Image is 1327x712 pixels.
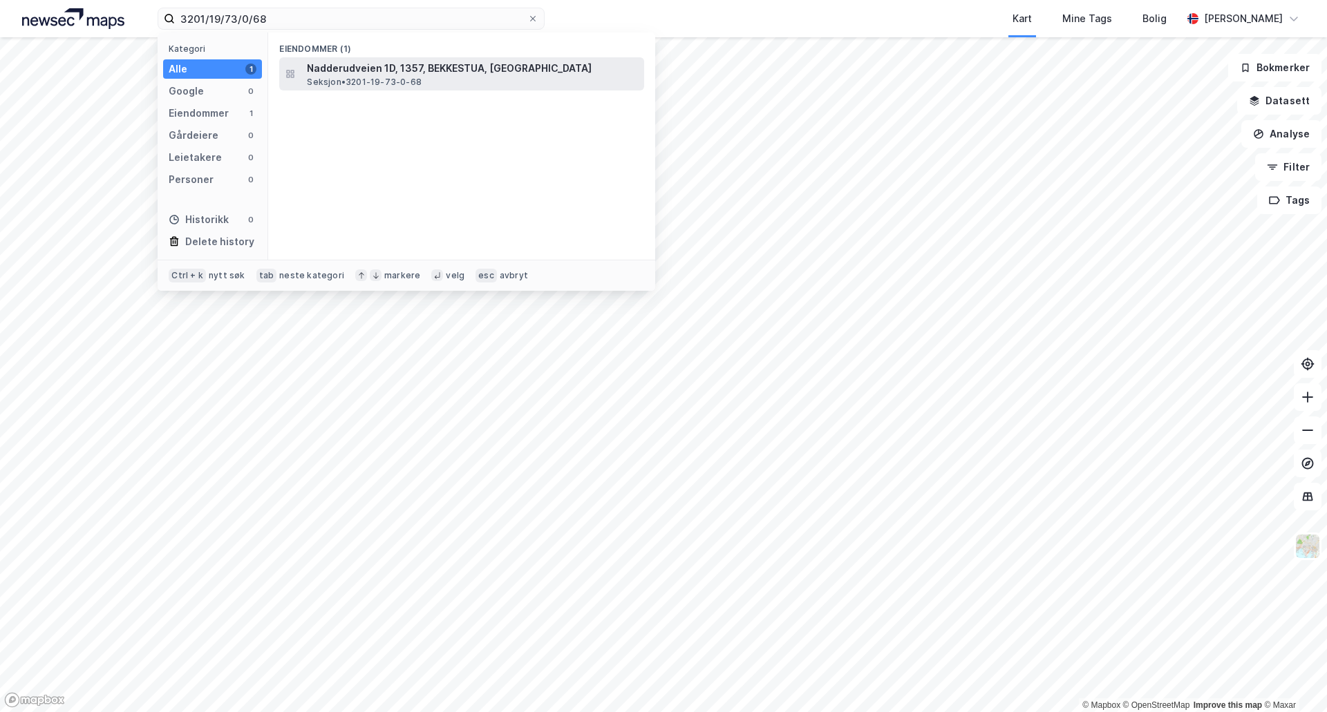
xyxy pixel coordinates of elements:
a: Improve this map [1194,700,1262,710]
button: Tags [1257,186,1321,214]
div: 1 [245,64,256,75]
img: logo.a4113a55bc3d86da70a041830d287a7e.svg [22,8,124,29]
div: Kontrollprogram for chat [1258,646,1327,712]
div: avbryt [500,270,528,281]
div: markere [384,270,420,281]
div: Leietakere [169,149,222,166]
div: neste kategori [279,270,344,281]
div: Bolig [1142,10,1167,27]
div: Kart [1013,10,1032,27]
a: Mapbox homepage [4,692,65,708]
div: 1 [245,108,256,119]
button: Bokmerker [1228,54,1321,81]
span: Nadderudveien 1D, 1357, BEKKESTUA, [GEOGRAPHIC_DATA] [307,60,639,77]
div: 0 [245,130,256,141]
div: Kategori [169,44,262,54]
div: 0 [245,86,256,97]
button: Analyse [1241,120,1321,148]
div: nytt søk [209,270,245,281]
button: Datasett [1237,87,1321,115]
button: Filter [1255,153,1321,181]
iframe: Chat Widget [1258,646,1327,712]
a: OpenStreetMap [1123,700,1190,710]
a: Mapbox [1082,700,1120,710]
div: Historikk [169,211,229,228]
div: 0 [245,174,256,185]
span: Seksjon • 3201-19-73-0-68 [307,77,422,88]
div: velg [446,270,464,281]
div: Ctrl + k [169,269,206,282]
div: Alle [169,61,187,77]
img: Z [1295,533,1321,559]
div: Google [169,83,204,99]
div: esc [476,269,497,282]
div: 0 [245,214,256,225]
div: Mine Tags [1062,10,1112,27]
div: 0 [245,152,256,163]
div: Personer [169,171,214,188]
div: Gårdeiere [169,127,218,144]
div: Eiendommer (1) [268,32,655,57]
input: Søk på adresse, matrikkel, gårdeiere, leietakere eller personer [175,8,527,29]
div: [PERSON_NAME] [1204,10,1283,27]
div: Delete history [185,233,254,250]
div: Eiendommer [169,105,229,122]
div: tab [256,269,277,282]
